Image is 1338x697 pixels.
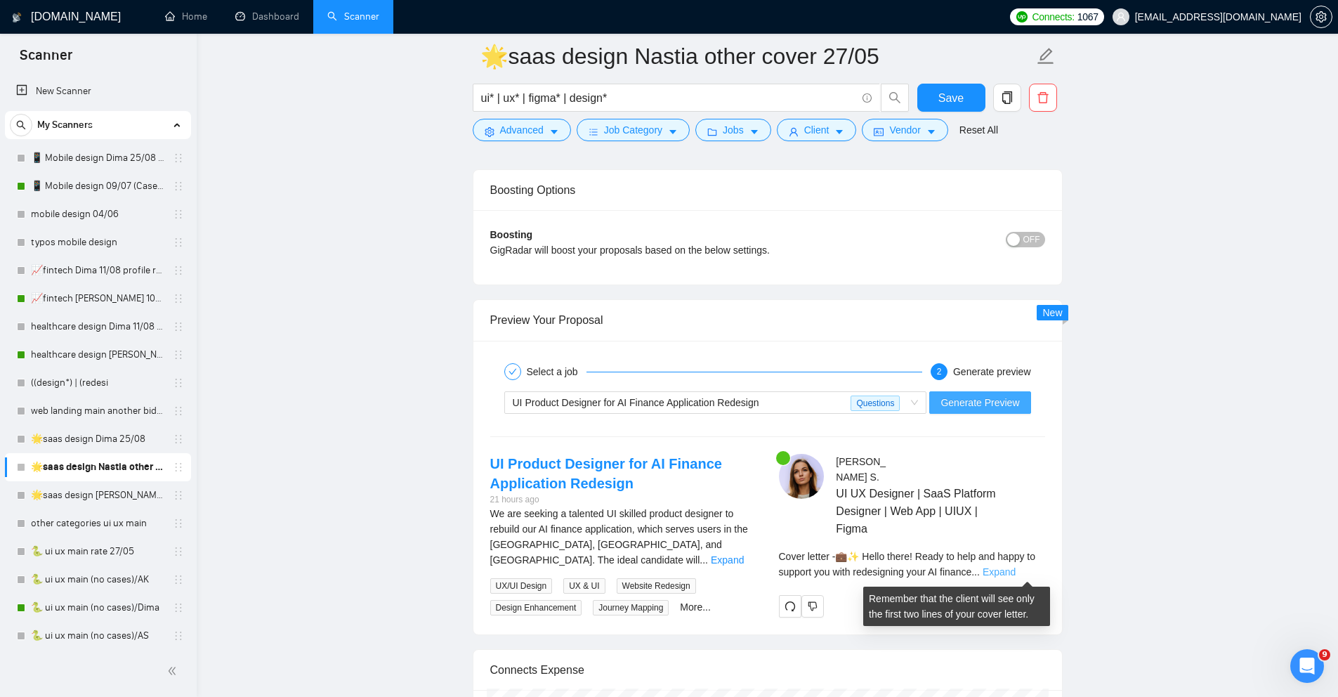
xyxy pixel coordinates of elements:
[490,578,553,594] span: UX/UI Design
[874,126,884,137] span: idcard
[851,396,900,411] span: Questions
[779,551,1036,578] span: Cover letter - 💼✨ Hello there! Ready to help and happy to support you with redesigning your AI fi...
[31,285,164,313] a: 📈fintech [PERSON_NAME] 10/07 profile rate
[940,395,1019,410] span: Generate Preview
[173,377,184,389] span: holder
[695,119,771,141] button: folderJobscaret-down
[834,126,844,137] span: caret-down
[31,594,164,622] a: 🐍 ui ux main (no cases)/Dima
[563,578,605,594] span: UX & UI
[31,256,164,285] a: 📈fintech Dima 11/08 profile rate without Exclusively (25.08 to 24/7)
[490,650,1045,690] div: Connects Expense
[173,209,184,220] span: holder
[5,111,191,650] li: My Scanners
[173,237,184,248] span: holder
[863,587,1050,626] div: Remember that the client will see only the first two lines of your cover letter.
[953,363,1031,380] div: Generate preview
[31,622,164,650] a: 🐍 ui ux main (no cases)/AS
[480,39,1034,74] input: Scanner name...
[1319,649,1330,660] span: 9
[11,120,32,130] span: search
[1042,307,1062,318] span: New
[173,434,184,445] span: holder
[929,391,1030,414] button: Generate Preview
[500,122,544,138] span: Advanced
[490,456,722,491] a: UI Product Designer for AI Finance Application Redesign
[1037,47,1055,65] span: edit
[1029,84,1057,112] button: delete
[490,493,756,507] div: 21 hours ago
[707,126,717,137] span: folder
[173,602,184,613] span: holder
[173,181,184,192] span: holder
[926,126,936,137] span: caret-down
[1077,9,1098,25] span: 1067
[862,119,947,141] button: idcardVendorcaret-down
[235,11,299,22] a: dashboardDashboard
[1016,11,1028,22] img: upwork-logo.png
[490,229,533,240] b: Boosting
[808,601,818,612] span: dislike
[1023,232,1040,247] span: OFF
[31,369,164,397] a: ((design*) | (redesi
[173,321,184,332] span: holder
[481,89,856,107] input: Search Freelance Jobs...
[173,152,184,164] span: holder
[31,481,164,509] a: 🌟saas design [PERSON_NAME] 27-03/06 check 90% rate
[1310,6,1332,28] button: setting
[490,242,907,258] div: GigRadar will boost your proposals based on the below settings.
[173,462,184,473] span: holder
[959,122,998,138] a: Reset All
[881,84,909,112] button: search
[577,119,690,141] button: barsJob Categorycaret-down
[173,349,184,360] span: holder
[173,546,184,557] span: holder
[780,601,801,612] span: redo
[917,84,985,112] button: Save
[10,114,32,136] button: search
[490,600,582,615] span: Design Enhancement
[31,538,164,566] a: 🐍 ui ux main rate 27/05
[779,454,824,499] img: c1IcSb3_CmkmgjYJPJgzLPBV-pCP-dTOmciIazrCeUhmMlU-3wxV2A29HC6rIfREqq
[749,126,759,137] span: caret-down
[881,91,908,104] span: search
[983,566,1016,578] a: Expand
[1310,11,1332,22] a: setting
[31,566,164,594] a: 🐍 ui ux main (no cases)/AK
[889,122,920,138] span: Vendor
[173,630,184,641] span: holder
[863,93,872,103] span: info-circle
[723,122,744,138] span: Jobs
[994,91,1021,104] span: copy
[31,453,164,481] a: 🌟saas design Nastia other cover 27/05
[1030,91,1056,104] span: delete
[37,111,93,139] span: My Scanners
[490,170,1045,210] div: Boosting Options
[173,265,184,276] span: holder
[509,367,517,376] span: check
[937,367,942,377] span: 2
[31,313,164,341] a: healthcare design Dima 11/08 profile rate
[31,397,164,425] a: web landing main another bid 27/05
[836,456,886,483] span: [PERSON_NAME] S .
[31,172,164,200] a: 📱 Mobile design 09/07 (Cases & UX/UI Cat)
[1032,9,1074,25] span: Connects:
[938,89,964,107] span: Save
[490,508,748,566] span: We are seeking a talented UI skilled product designer to rebuild our AI finance application, whic...
[1290,649,1324,683] iframe: Intercom live chat
[1116,12,1126,22] span: user
[485,126,494,137] span: setting
[165,11,207,22] a: homeHome
[173,293,184,304] span: holder
[5,77,191,105] li: New Scanner
[779,549,1045,580] div: Remember that the client will see only the first two lines of your cover letter.
[680,601,711,613] a: More...
[589,126,598,137] span: bars
[549,126,559,137] span: caret-down
[473,119,571,141] button: settingAdvancedcaret-down
[617,578,696,594] span: Website Redesign
[173,518,184,529] span: holder
[167,664,181,678] span: double-left
[593,600,669,615] span: Journey Mapping
[31,425,164,453] a: 🌟saas design Dima 25/08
